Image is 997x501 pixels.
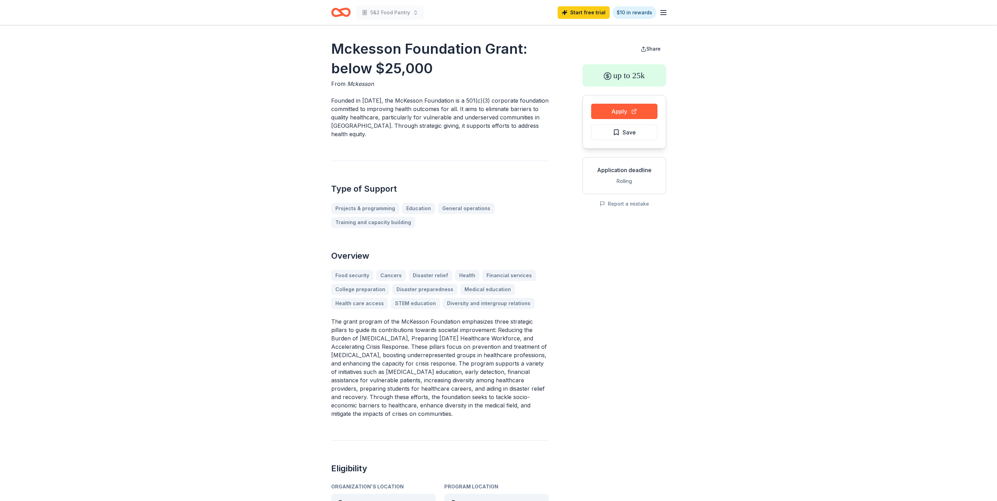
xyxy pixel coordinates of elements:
button: 5&2 Food Pantry [356,6,424,20]
button: Save [591,125,657,140]
a: General operations [438,203,494,214]
span: 5&2 Food Pantry [370,8,410,17]
a: $10 in rewards [612,6,656,19]
h1: Mckesson Foundation Grant: below $25,000 [331,39,549,78]
div: Application deadline [588,166,660,174]
a: Start free trial [558,6,610,19]
button: Apply [591,104,657,119]
a: Home [331,4,351,21]
div: Organization's Location [331,482,436,491]
div: From [331,80,549,88]
div: up to 25k [582,64,666,87]
h2: Type of Support [331,183,549,194]
div: Program Location [444,482,549,491]
button: Report a mistake [600,200,649,208]
a: Projects & programming [331,203,399,214]
p: Founded in [DATE], the McKesson Foundation is a 501(c)(3) corporate foundation committed to impro... [331,96,549,138]
span: Share [646,46,661,52]
a: Training and capacity building [331,217,415,228]
div: Rolling [588,177,660,185]
p: The grant program of the McKesson Foundation emphasizes three strategic pillars to guide its cont... [331,317,549,418]
span: Save [623,128,636,137]
span: Mckesson [347,80,374,87]
button: Share [635,42,666,56]
a: Education [402,203,435,214]
h2: Overview [331,250,549,261]
h2: Eligibility [331,463,549,474]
